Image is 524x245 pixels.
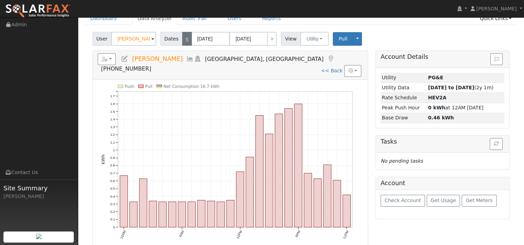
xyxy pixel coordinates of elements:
[381,83,427,93] td: Utility Data
[197,200,205,227] rect: onclick=""
[110,94,115,98] text: 1.7
[205,56,324,62] span: [GEOGRAPHIC_DATA], [GEOGRAPHIC_DATA]
[149,201,157,227] rect: onclick=""
[145,84,152,89] text: Pull
[381,158,423,164] i: No pending tasks
[381,195,425,207] button: Check Account
[428,105,445,110] strong: 0 kWh
[327,55,335,62] a: Map
[342,230,349,239] text: 11PM
[139,179,147,227] rect: onclick=""
[130,202,137,227] rect: onclick=""
[194,55,202,62] a: Login As (last Never)
[321,68,343,73] a: << Back
[381,180,405,187] h5: Account
[381,103,427,113] td: Peak Push Hour
[163,84,220,89] text: Net Consumption 16.7 kWh
[110,117,115,121] text: 1.4
[427,103,504,113] td: at 12AM [DATE]
[384,198,421,203] span: Check Account
[111,32,156,46] input: Select a User
[476,6,517,11] span: [PERSON_NAME]
[462,195,497,207] button: Get Meters
[132,55,183,62] span: [PERSON_NAME]
[381,138,504,145] h5: Tasks
[381,93,427,103] td: Rate Schedule
[159,202,166,227] rect: onclick=""
[257,12,286,25] a: Reports
[160,32,183,46] span: Dates
[236,230,243,239] text: 12PM
[3,193,74,200] div: [PERSON_NAME]
[186,55,194,62] a: Multi-Series Graph
[110,194,115,198] text: 0.4
[207,201,215,227] rect: onclick=""
[474,12,517,25] a: Quick Links
[110,133,115,136] text: 1.2
[121,55,128,62] a: Edit User (35046)
[428,85,494,90] span: (2y 1m)
[227,200,234,227] rect: onclick=""
[490,138,503,150] button: Refresh
[3,183,74,193] span: Site Summary
[110,187,115,190] text: 0.5
[113,148,115,152] text: 1
[265,134,273,227] rect: onclick=""
[125,84,134,89] text: Push
[110,125,115,129] text: 1.3
[110,210,115,214] text: 0.2
[333,180,341,227] rect: onclick=""
[222,12,247,25] a: Users
[217,202,224,227] rect: onclick=""
[304,173,312,227] rect: onclick=""
[110,109,115,113] text: 1.5
[92,32,112,46] span: User
[281,32,301,46] span: View
[285,108,292,227] rect: onclick=""
[339,36,347,42] span: Pull
[300,32,329,46] button: Utility
[236,172,244,227] rect: onclick=""
[246,157,254,227] rect: onclick=""
[314,179,321,227] rect: onclick=""
[427,195,460,207] button: Get Usage
[295,230,301,238] text: 6PM
[110,171,115,175] text: 0.7
[267,32,277,46] a: >
[168,202,176,227] rect: onclick=""
[110,179,115,183] text: 0.6
[119,230,126,239] text: 12AM
[430,198,456,203] span: Get Usage
[428,115,454,120] strong: 0.46 kWh
[178,202,186,227] rect: onclick=""
[110,156,115,160] text: 0.9
[5,4,70,18] img: SolarFax
[120,175,127,227] rect: onclick=""
[178,230,185,238] text: 6AM
[182,32,192,46] a: <
[381,53,504,61] h5: Account Details
[85,12,122,25] a: Dashboard
[323,165,331,227] rect: onclick=""
[490,53,503,65] button: Issue History
[343,195,350,227] rect: onclick=""
[110,140,115,144] text: 1.1
[101,65,151,72] span: [PHONE_NUMBER]
[110,218,115,221] text: 0.1
[110,163,115,167] text: 0.8
[188,202,195,227] rect: onclick=""
[275,114,283,227] rect: onclick=""
[256,115,263,227] rect: onclick=""
[428,85,474,90] strong: [DATE] to [DATE]
[333,32,353,46] button: Pull
[381,113,427,123] td: Base Draw
[36,234,42,239] img: retrieve
[132,12,177,25] a: Data Analyzer
[177,12,212,25] a: Audit Trail
[381,73,427,83] td: Utility
[428,75,443,80] strong: ID: 17151458, authorized: 08/07/25
[294,104,302,227] rect: onclick=""
[113,225,115,229] text: 0
[110,102,115,106] text: 1.6
[110,202,115,206] text: 0.3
